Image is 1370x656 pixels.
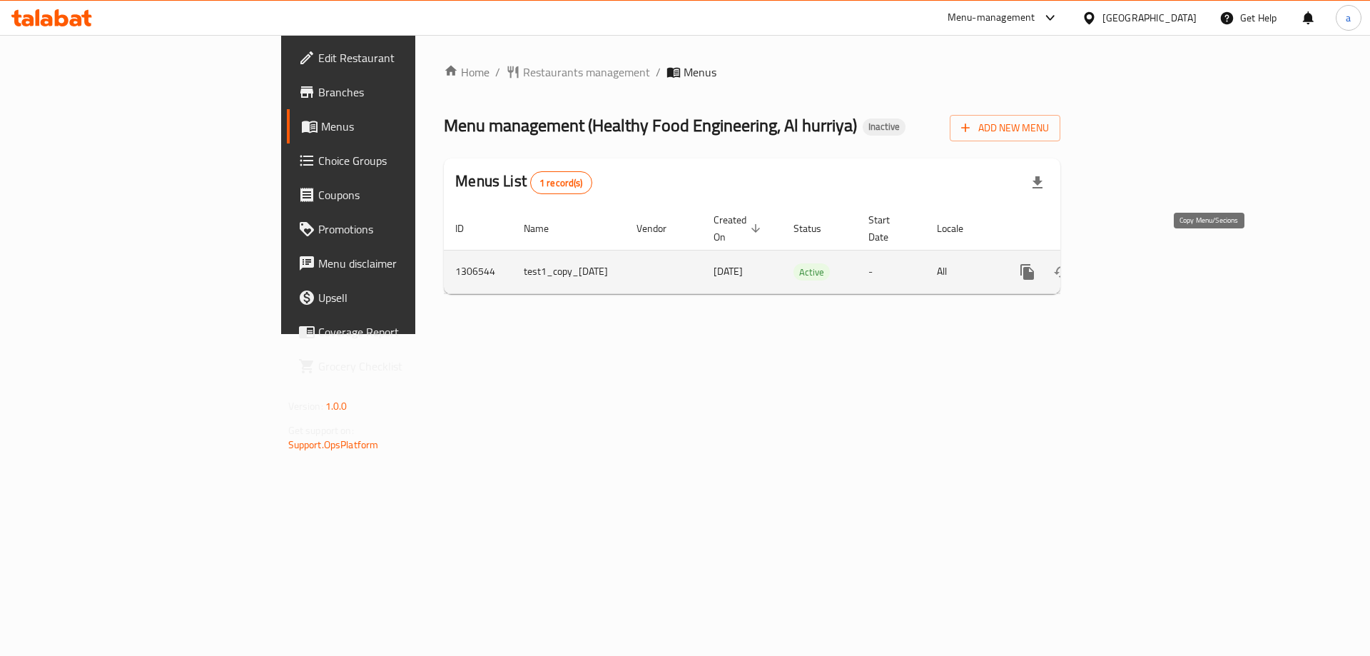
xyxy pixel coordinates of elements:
[318,84,499,101] span: Branches
[318,221,499,238] span: Promotions
[948,9,1035,26] div: Menu-management
[863,121,905,133] span: Inactive
[318,323,499,340] span: Coverage Report
[444,207,1159,294] table: enhanced table
[636,220,685,237] span: Vendor
[1010,255,1045,289] button: more
[287,109,510,143] a: Menus
[868,211,908,246] span: Start Date
[321,118,499,135] span: Menus
[287,178,510,212] a: Coupons
[950,115,1060,141] button: Add New Menu
[287,75,510,109] a: Branches
[1045,255,1079,289] button: Change Status
[287,41,510,75] a: Edit Restaurant
[318,255,499,272] span: Menu disclaimer
[444,64,1060,81] nav: breadcrumb
[455,171,592,194] h2: Menus List
[318,358,499,375] span: Grocery Checklist
[961,119,1049,137] span: Add New Menu
[684,64,716,81] span: Menus
[444,109,857,141] span: Menu management ( Healthy Food Engineering, Al hurriya )
[999,207,1159,251] th: Actions
[793,220,840,237] span: Status
[793,263,830,281] div: Active
[287,281,510,315] a: Upsell
[857,250,925,293] td: -
[1020,166,1055,200] div: Export file
[523,64,650,81] span: Restaurants management
[325,397,347,415] span: 1.0.0
[512,250,625,293] td: test1_copy_[DATE]
[287,143,510,178] a: Choice Groups
[287,246,510,281] a: Menu disclaimer
[714,211,765,246] span: Created On
[793,264,830,281] span: Active
[863,118,905,136] div: Inactive
[318,152,499,169] span: Choice Groups
[1346,10,1351,26] span: a
[318,289,499,306] span: Upsell
[656,64,661,81] li: /
[506,64,650,81] a: Restaurants management
[288,397,323,415] span: Version:
[287,349,510,383] a: Grocery Checklist
[455,220,482,237] span: ID
[530,171,592,194] div: Total records count
[937,220,982,237] span: Locale
[287,212,510,246] a: Promotions
[531,176,592,190] span: 1 record(s)
[1102,10,1197,26] div: [GEOGRAPHIC_DATA]
[318,186,499,203] span: Coupons
[288,421,354,440] span: Get support on:
[287,315,510,349] a: Coverage Report
[524,220,567,237] span: Name
[318,49,499,66] span: Edit Restaurant
[925,250,999,293] td: All
[714,262,743,281] span: [DATE]
[288,435,379,454] a: Support.OpsPlatform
